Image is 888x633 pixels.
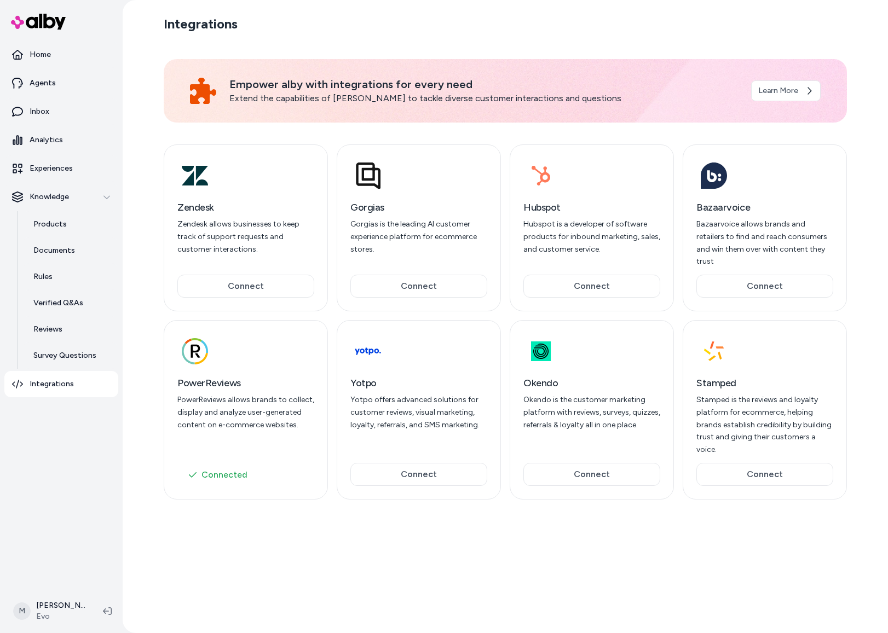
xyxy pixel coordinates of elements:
p: Empower alby with integrations for every need [229,77,738,92]
a: Products [22,211,118,237]
p: Survey Questions [33,350,96,361]
p: Yotpo offers advanced solutions for customer reviews, visual marketing, loyalty, referrals, and S... [350,394,487,431]
button: Knowledge [4,184,118,210]
button: Connect [350,275,487,298]
p: Okendo is the customer marketing platform with reviews, surveys, quizzes, referrals & loyalty all... [523,394,660,431]
a: Agents [4,70,118,96]
p: Stamped is the reviews and loyalty platform for ecommerce, helping brands establish credibility b... [696,394,833,456]
button: M[PERSON_NAME]Evo [7,594,94,629]
p: Bazaarvoice allows brands and retailers to find and reach consumers and win them over with conten... [696,218,833,268]
button: Connect [350,463,487,486]
a: Documents [22,237,118,264]
p: Zendesk allows businesses to keep track of support requests and customer interactions. [177,218,314,255]
a: Integrations [4,371,118,397]
span: M [13,602,31,620]
h3: Gorgias [350,200,487,215]
p: Agents [30,78,56,89]
p: Experiences [30,163,73,174]
button: Connect [523,463,660,486]
p: Products [33,219,67,230]
p: Gorgias is the leading AI customer experience platform for ecommerce stores. [350,218,487,255]
p: Analytics [30,135,63,146]
button: Connect [696,463,833,486]
p: Home [30,49,51,60]
span: Evo [36,611,85,622]
p: Integrations [30,379,74,390]
button: Connect [177,275,314,298]
a: Reviews [22,316,118,342]
a: Verified Q&As [22,290,118,316]
p: Hubspot is a developer of software products for inbound marketing, sales, and customer service. [523,218,660,255]
p: Extend the capabilities of [PERSON_NAME] to tackle diverse customer interactions and questions [229,92,738,105]
h2: Integrations [164,15,238,33]
h3: Zendesk [177,200,314,215]
h3: Bazaarvoice [696,200,833,215]
p: Knowledge [30,191,69,202]
button: Connect [696,275,833,298]
p: Inbox [30,106,49,117]
a: Home [4,42,118,68]
a: Learn More [751,80,821,101]
a: Rules [22,264,118,290]
img: alby Logo [11,14,66,30]
h3: PowerReviews [177,375,314,391]
button: Connected [177,464,314,486]
p: PowerReviews allows brands to collect, display and analyze user-generated content on e-commerce w... [177,394,314,431]
p: Documents [33,245,75,256]
h3: Okendo [523,375,660,391]
h3: Hubspot [523,200,660,215]
p: Reviews [33,324,62,335]
p: Verified Q&As [33,298,83,309]
h3: Stamped [696,375,833,391]
p: Rules [33,271,53,282]
a: Experiences [4,155,118,182]
a: Analytics [4,127,118,153]
h3: Yotpo [350,375,487,391]
p: [PERSON_NAME] [36,600,85,611]
button: Connect [523,275,660,298]
a: Inbox [4,98,118,125]
a: Survey Questions [22,342,118,369]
